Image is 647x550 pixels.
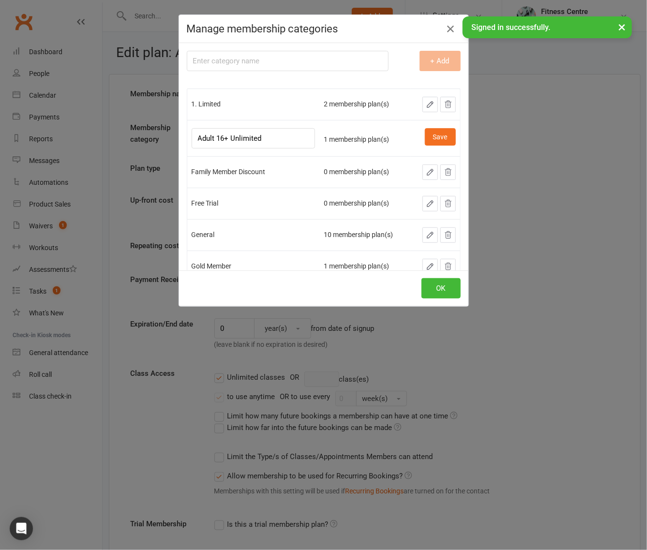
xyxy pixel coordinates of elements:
button: OK [421,278,461,298]
div: 1. Limited [192,101,316,108]
div: 1 membership plan(s) [324,263,406,270]
div: 10 membership plan(s) [324,231,406,238]
div: 1 membership plan(s) [324,136,406,143]
div: 0 membership plan(s) [324,168,406,176]
div: General [192,231,316,238]
button: × [613,16,631,37]
span: Signed in successfully. [471,23,550,32]
button: Save [425,128,456,146]
div: Free Trial [192,200,316,207]
div: 2 membership plan(s) [324,101,406,108]
div: Open Intercom Messenger [10,517,33,540]
div: Family Member Discount [192,168,316,176]
input: Enter a category name [192,128,316,149]
input: Enter category name [187,51,389,71]
div: 0 membership plan(s) [324,200,406,207]
div: Gold Member [192,263,316,270]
